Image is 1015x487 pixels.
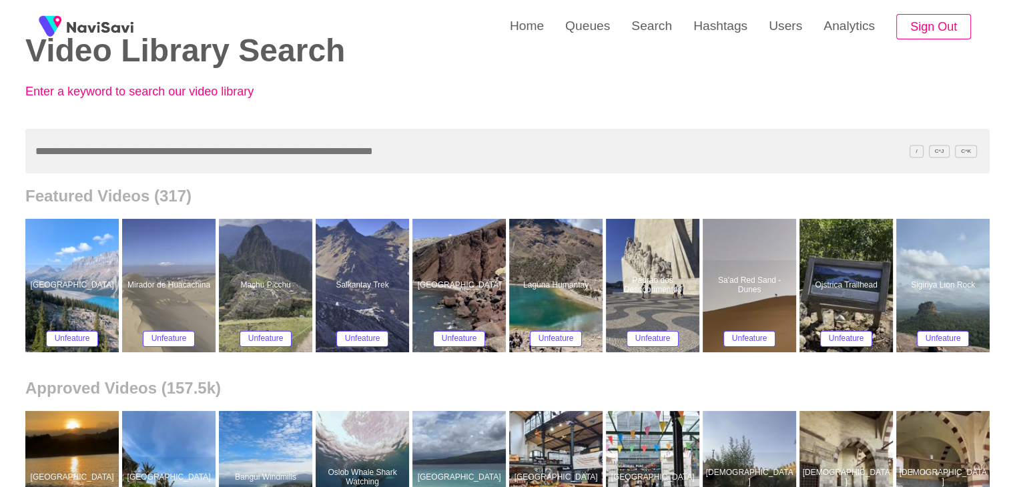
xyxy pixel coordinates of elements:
img: fireSpot [33,10,67,43]
button: Unfeature [240,331,292,347]
h2: Approved Videos (157.5k) [25,379,990,398]
span: / [910,145,923,157]
button: Sign Out [896,14,971,40]
a: Padrão dos DescobrimentosPadrão dos DescobrimentosUnfeature [606,219,703,352]
button: Unfeature [820,331,873,347]
button: Unfeature [433,331,486,347]
a: [GEOGRAPHIC_DATA]Red BeachUnfeature [412,219,509,352]
a: Salkantay TrekSalkantay TrekUnfeature [316,219,412,352]
a: Sa'ad Red Sand - DunesSa'ad Red Sand - DunesUnfeature [703,219,799,352]
a: Laguna HumantayLaguna HumantayUnfeature [509,219,606,352]
img: fireSpot [67,20,133,33]
a: Sigiriya Lion RockSigiriya Lion RockUnfeature [896,219,993,352]
p: Enter a keyword to search our video library [25,85,319,99]
span: C^J [929,145,950,157]
button: Unfeature [917,331,970,347]
a: Mirador de HuacachinaMirador de HuacachinaUnfeature [122,219,219,352]
a: Machu PicchuMachu PicchuUnfeature [219,219,316,352]
button: Unfeature [336,331,389,347]
h2: Featured Videos (317) [25,187,990,205]
a: Ojstrica TrailheadOjstrica TrailheadUnfeature [799,219,896,352]
button: Unfeature [46,331,99,347]
button: Unfeature [723,331,776,347]
span: C^K [955,145,977,157]
a: [GEOGRAPHIC_DATA]Peyto LakeUnfeature [25,219,122,352]
button: Unfeature [530,331,583,347]
button: Unfeature [143,331,196,347]
button: Unfeature [627,331,679,347]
